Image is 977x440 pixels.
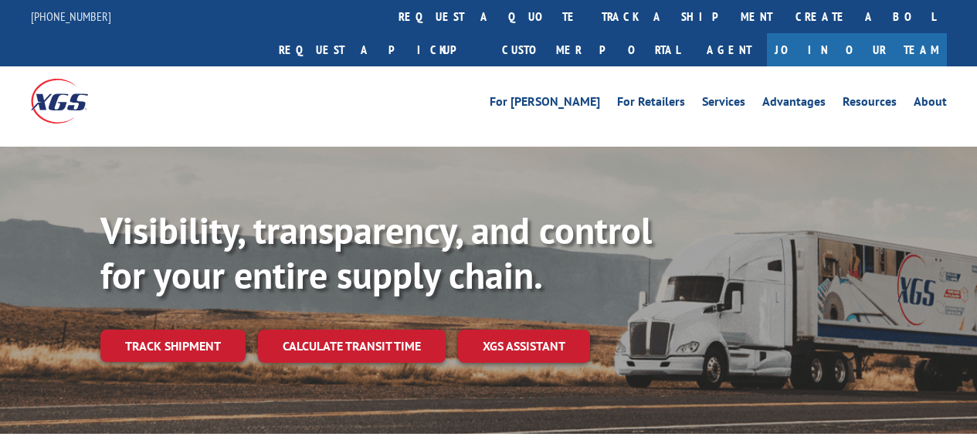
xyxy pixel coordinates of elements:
a: Request a pickup [267,33,490,66]
a: For [PERSON_NAME] [490,96,600,113]
a: Track shipment [100,330,246,362]
a: Agent [691,33,767,66]
a: For Retailers [617,96,685,113]
a: Customer Portal [490,33,691,66]
a: Calculate transit time [258,330,446,363]
a: Services [702,96,745,113]
a: Join Our Team [767,33,947,66]
a: Resources [843,96,897,113]
a: XGS ASSISTANT [458,330,590,363]
a: About [914,96,947,113]
b: Visibility, transparency, and control for your entire supply chain. [100,206,652,299]
a: [PHONE_NUMBER] [31,8,111,24]
a: Advantages [762,96,826,113]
